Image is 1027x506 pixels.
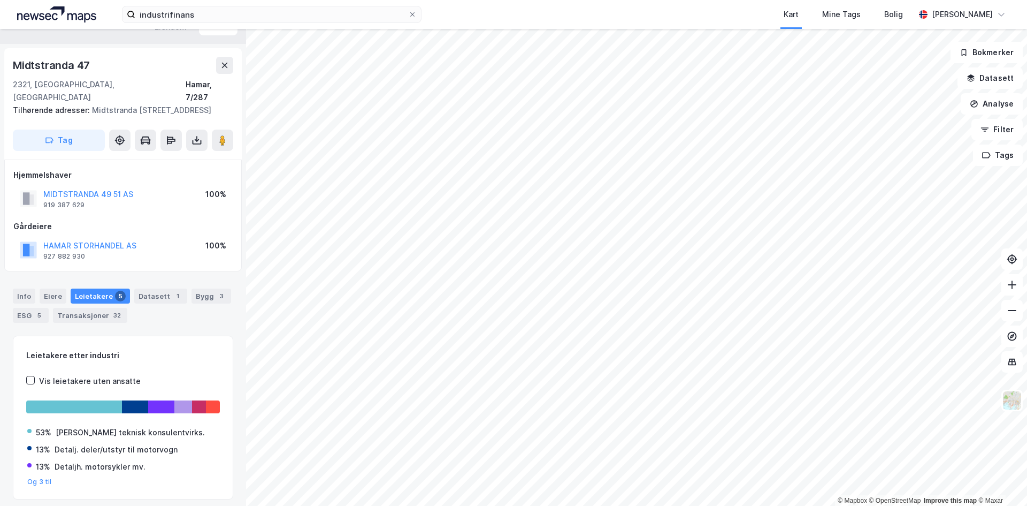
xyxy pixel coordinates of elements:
[36,460,50,473] div: 13%
[951,42,1023,63] button: Bokmerker
[974,455,1027,506] iframe: Chat Widget
[13,105,92,115] span: Tilhørende adresser:
[27,478,52,486] button: Og 3 til
[17,6,96,22] img: logo.a4113a55bc3d86da70a041830d287a7e.svg
[205,239,226,252] div: 100%
[961,93,1023,115] button: Analyse
[205,188,226,201] div: 100%
[971,119,1023,140] button: Filter
[34,310,44,321] div: 5
[55,443,178,456] div: Detalj. deler/utstyr til motorvogn
[71,289,130,304] div: Leietakere
[40,289,66,304] div: Eiere
[26,349,220,362] div: Leietakere etter industri
[924,497,977,504] a: Improve this map
[974,455,1027,506] div: Kontrollprogram for chat
[55,460,145,473] div: Detaljh. motorsykler mv.
[56,426,205,439] div: [PERSON_NAME] teknisk konsulentvirks.
[13,220,233,233] div: Gårdeiere
[13,169,233,182] div: Hjemmelshaver
[43,201,85,209] div: 919 387 629
[932,8,993,21] div: [PERSON_NAME]
[838,497,867,504] a: Mapbox
[191,289,231,304] div: Bygg
[36,426,51,439] div: 53%
[39,375,141,388] div: Vis leietakere uten ansatte
[53,308,127,323] div: Transaksjoner
[1002,390,1022,411] img: Z
[172,291,183,301] div: 1
[869,497,921,504] a: OpenStreetMap
[186,78,233,104] div: Hamar, 7/287
[884,8,903,21] div: Bolig
[135,6,408,22] input: Søk på adresse, matrikkel, gårdeiere, leietakere eller personer
[973,145,1023,166] button: Tags
[43,252,85,261] div: 927 882 930
[216,291,227,301] div: 3
[13,78,186,104] div: 2321, [GEOGRAPHIC_DATA], [GEOGRAPHIC_DATA]
[13,57,92,74] div: Midtstranda 47
[115,291,126,301] div: 5
[13,104,225,117] div: Midtstranda [STREET_ADDRESS]
[13,130,105,151] button: Tag
[13,308,49,323] div: ESG
[13,289,35,304] div: Info
[784,8,799,21] div: Kart
[822,8,861,21] div: Mine Tags
[134,289,187,304] div: Datasett
[36,443,50,456] div: 13%
[957,67,1023,89] button: Datasett
[111,310,123,321] div: 32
